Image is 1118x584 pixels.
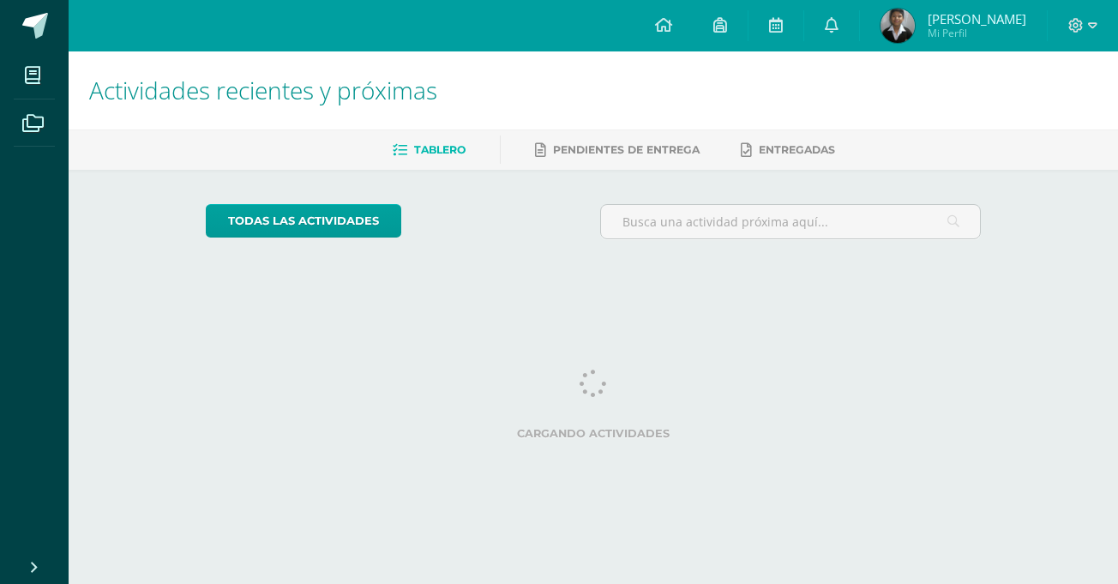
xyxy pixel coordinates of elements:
[759,143,835,156] span: Entregadas
[928,26,1026,40] span: Mi Perfil
[393,136,466,164] a: Tablero
[553,143,700,156] span: Pendientes de entrega
[206,204,401,238] a: todas las Actividades
[741,136,835,164] a: Entregadas
[414,143,466,156] span: Tablero
[601,205,981,238] input: Busca una actividad próxima aquí...
[206,427,982,440] label: Cargando actividades
[881,9,915,43] img: fd1abd5d286b61c40c9e5ccba9322085.png
[928,10,1026,27] span: [PERSON_NAME]
[89,74,437,106] span: Actividades recientes y próximas
[535,136,700,164] a: Pendientes de entrega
